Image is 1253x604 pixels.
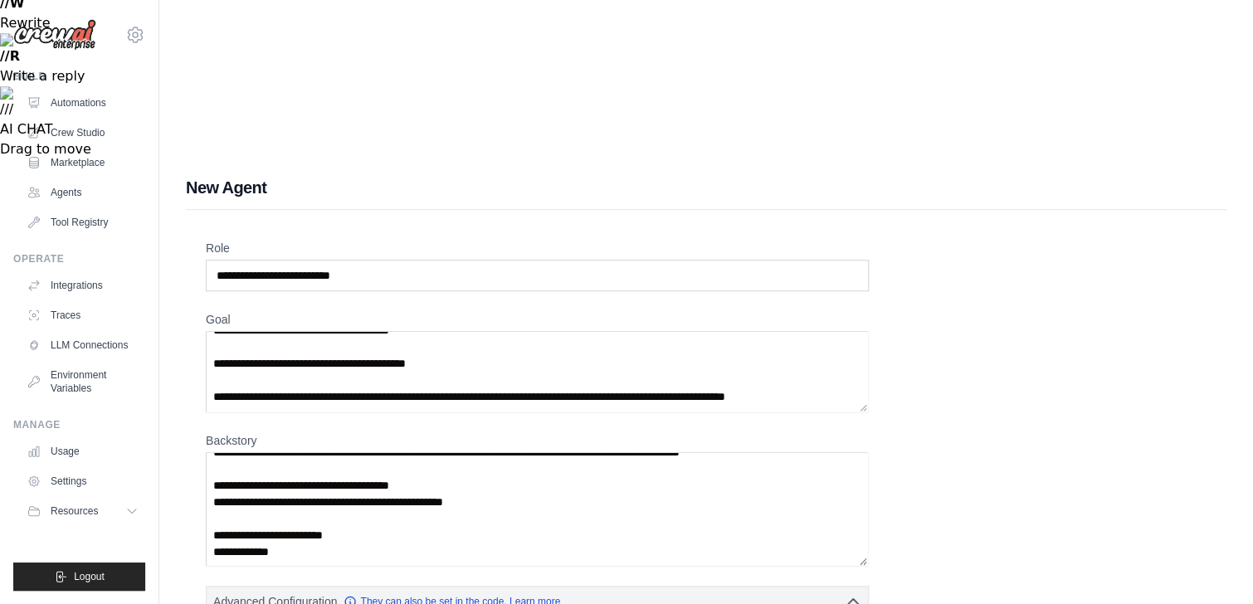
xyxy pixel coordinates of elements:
label: Role [206,240,869,256]
a: Environment Variables [20,362,145,402]
a: LLM Connections [20,332,145,358]
span: Resources [51,504,98,518]
div: Manage [13,418,145,431]
a: Traces [20,302,145,329]
a: Marketplace [20,149,145,176]
a: Tool Registry [20,209,145,236]
span: Logout [74,570,105,583]
a: Integrations [20,272,145,299]
button: Logout [13,563,145,591]
div: Operate [13,252,145,265]
label: Goal [206,311,869,328]
a: Settings [20,468,145,494]
a: Agents [20,179,145,206]
h1: New Agent [186,176,1226,199]
label: Backstory [206,432,869,449]
button: Resources [20,498,145,524]
a: Usage [20,438,145,465]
